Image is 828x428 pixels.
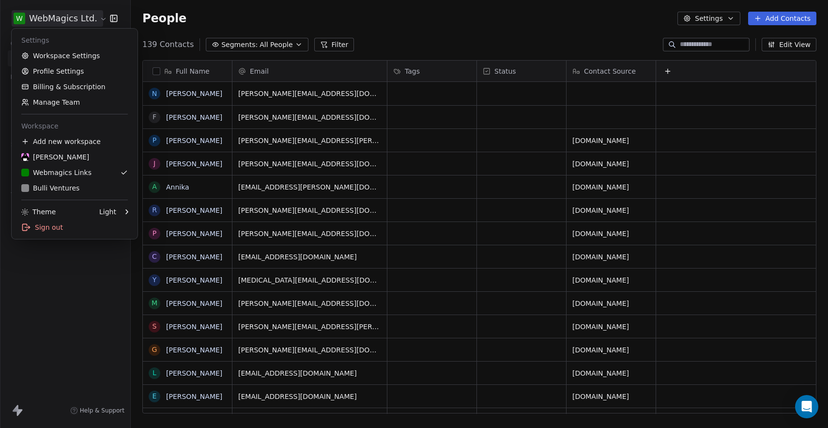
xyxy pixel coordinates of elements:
[21,153,29,161] img: stark-ba%C3%8C%C2%88r-favicon.png
[15,48,134,63] a: Workspace Settings
[15,118,134,134] div: Workspace
[15,134,134,149] div: Add new workspace
[99,207,116,217] div: Light
[21,152,89,162] div: [PERSON_NAME]
[21,183,79,193] div: Bulli Ventures
[21,168,92,177] div: Webmagics Links
[21,207,56,217] div: Theme
[15,95,134,110] a: Manage Team
[15,63,134,79] a: Profile Settings
[15,79,134,95] a: Billing & Subscription
[15,32,134,48] div: Settings
[15,220,134,235] div: Sign out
